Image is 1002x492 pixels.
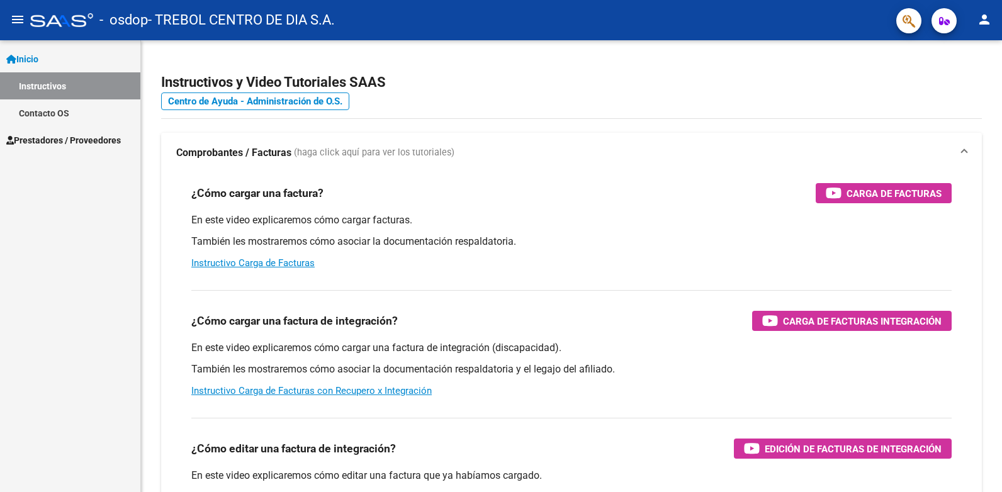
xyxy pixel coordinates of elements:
[191,469,952,483] p: En este video explicaremos cómo editar una factura que ya habíamos cargado.
[783,313,942,329] span: Carga de Facturas Integración
[191,257,315,269] a: Instructivo Carga de Facturas
[6,52,38,66] span: Inicio
[191,312,398,330] h3: ¿Cómo cargar una factura de integración?
[99,6,148,34] span: - osdop
[191,385,432,396] a: Instructivo Carga de Facturas con Recupero x Integración
[161,133,982,173] mat-expansion-panel-header: Comprobantes / Facturas (haga click aquí para ver los tutoriales)
[10,12,25,27] mat-icon: menu
[847,186,942,201] span: Carga de Facturas
[161,92,349,110] a: Centro de Ayuda - Administración de O.S.
[191,235,952,249] p: También les mostraremos cómo asociar la documentación respaldatoria.
[977,12,992,27] mat-icon: person
[148,6,335,34] span: - TREBOL CENTRO DE DIA S.A.
[191,341,952,355] p: En este video explicaremos cómo cargar una factura de integración (discapacidad).
[294,146,454,160] span: (haga click aquí para ver los tutoriales)
[6,133,121,147] span: Prestadores / Proveedores
[176,146,291,160] strong: Comprobantes / Facturas
[161,70,982,94] h2: Instructivos y Video Tutoriales SAAS
[191,362,952,376] p: También les mostraremos cómo asociar la documentación respaldatoria y el legajo del afiliado.
[765,441,942,457] span: Edición de Facturas de integración
[191,213,952,227] p: En este video explicaremos cómo cargar facturas.
[816,183,952,203] button: Carga de Facturas
[191,184,324,202] h3: ¿Cómo cargar una factura?
[191,440,396,457] h3: ¿Cómo editar una factura de integración?
[752,311,952,331] button: Carga de Facturas Integración
[959,449,989,479] iframe: Intercom live chat
[734,439,952,459] button: Edición de Facturas de integración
